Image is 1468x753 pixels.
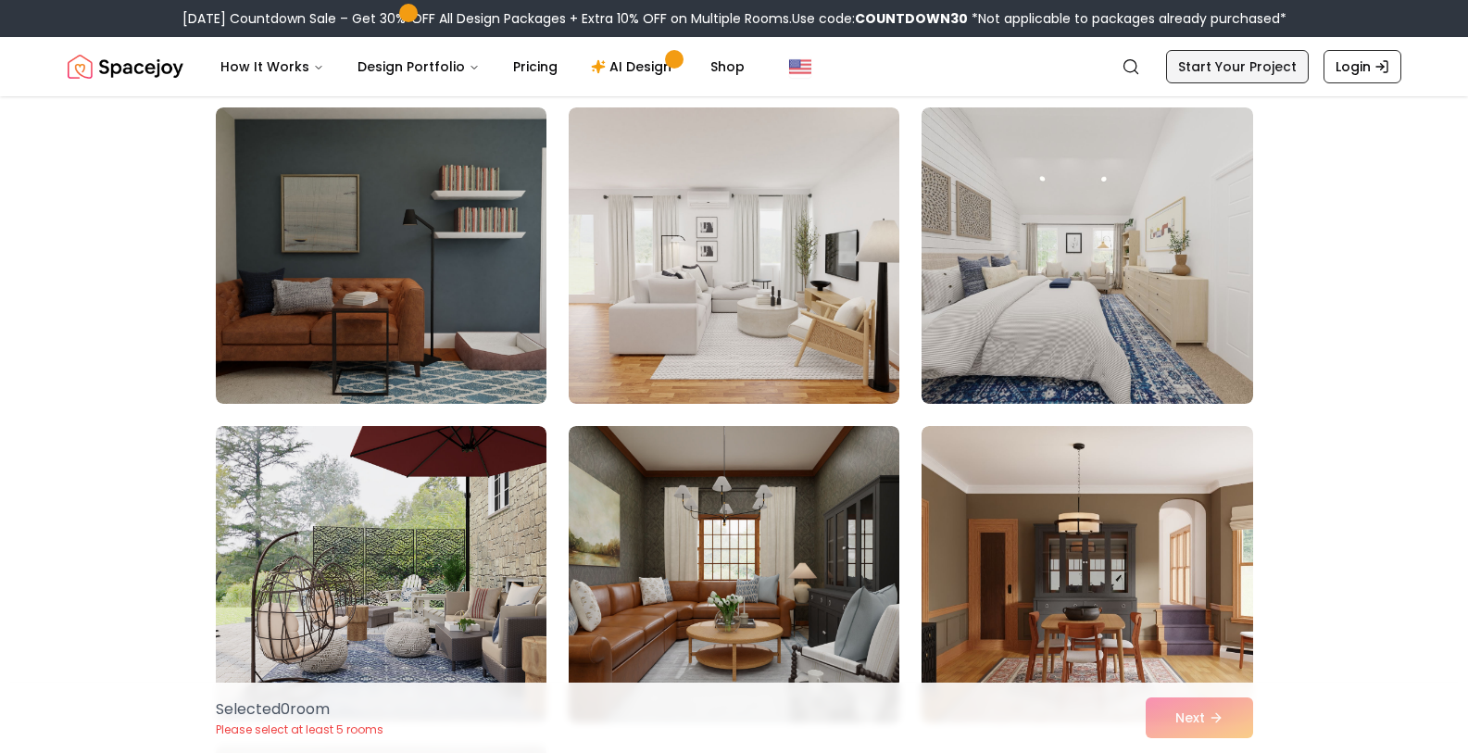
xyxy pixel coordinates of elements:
[216,107,546,404] img: Room room-4
[216,722,383,737] p: Please select at least 5 rooms
[182,9,1286,28] div: [DATE] Countdown Sale – Get 30% OFF All Design Packages + Extra 10% OFF on Multiple Rooms.
[576,48,692,85] a: AI Design
[569,107,899,404] img: Room room-5
[792,9,968,28] span: Use code:
[343,48,495,85] button: Design Portfolio
[216,426,546,722] img: Room room-7
[569,426,899,722] img: Room room-8
[696,48,759,85] a: Shop
[216,698,383,721] p: Selected 0 room
[498,48,572,85] a: Pricing
[68,48,183,85] img: Spacejoy Logo
[68,37,1401,96] nav: Global
[1324,50,1401,83] a: Login
[206,48,759,85] nav: Main
[206,48,339,85] button: How It Works
[789,56,811,78] img: United States
[855,9,968,28] b: COUNTDOWN30
[68,48,183,85] a: Spacejoy
[968,9,1286,28] span: *Not applicable to packages already purchased*
[922,426,1252,722] img: Room room-9
[922,107,1252,404] img: Room room-6
[1166,50,1309,83] a: Start Your Project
